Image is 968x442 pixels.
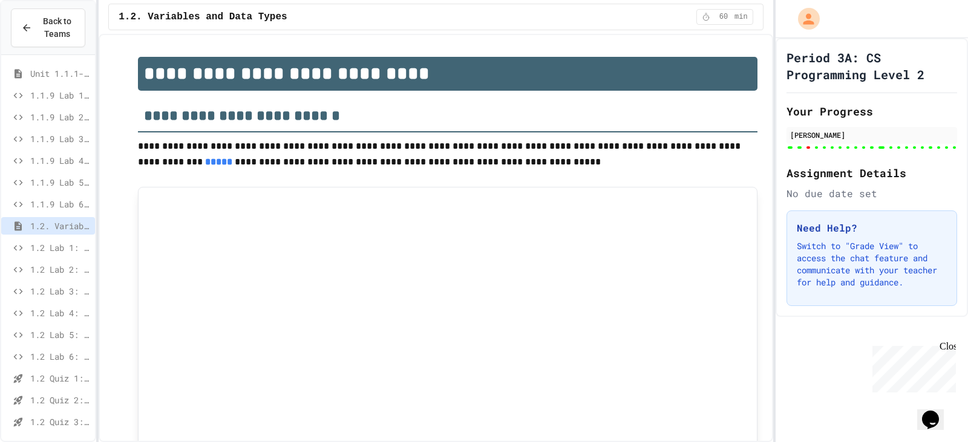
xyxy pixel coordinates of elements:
span: 1.1.9 Lab 5: Travel Route Debugger [30,176,90,189]
div: No due date set [786,186,957,201]
h2: Assignment Details [786,164,957,181]
span: 1.2 Lab 2: Library Card Creator [30,263,90,276]
span: min [734,12,748,22]
span: 1.2 Lab 4: Team Stats Calculator [30,307,90,319]
div: My Account [785,5,823,33]
span: 60 [714,12,733,22]
span: 1.2 Lab 5: Weather Station Debugger [30,328,90,341]
span: 1.2. Variables and Data Types [119,10,287,24]
span: 1.2 Lab 3: Restaurant Order System [30,285,90,297]
span: 1.1.9 Lab 3: Debug Assembly [30,132,90,145]
span: 1.2. Variables and Data Types [30,219,90,232]
span: 1.1.9 Lab 6: Pattern Detective [30,198,90,210]
h2: Your Progress [786,103,957,120]
span: 1.2 Lab 1: Pet Profile Fix [30,241,90,254]
p: Switch to "Grade View" to access the chat feature and communicate with your teacher for help and ... [797,240,947,288]
span: Unit 1.1.1-1.1.8 Introduction to Algorithms, Programming and Compilers [30,67,90,80]
span: 1.2 Lab 6: Scientific Calculator [30,350,90,363]
h3: Need Help? [797,221,947,235]
div: [PERSON_NAME] [790,129,953,140]
span: 1.1.9 Lab 2: School Announcements [30,111,90,123]
button: Back to Teams [11,8,85,47]
h1: Period 3A: CS Programming Level 2 [786,49,957,83]
iframe: chat widget [868,341,956,392]
span: Back to Teams [39,15,75,41]
span: 1.1.9 Lab 4: Code Assembly Challenge [30,154,90,167]
span: 1.2 Quiz 3: Variables and Data Types [30,415,90,428]
span: 1.2 Quiz 1: Variables and Data Types [30,372,90,385]
iframe: chat widget [917,394,956,430]
div: Chat with us now!Close [5,5,83,77]
span: 1.2 Quiz 2: Variables and Data Types [30,394,90,406]
span: 1.1.9 Lab 1: Morning Routine Fix [30,89,90,102]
